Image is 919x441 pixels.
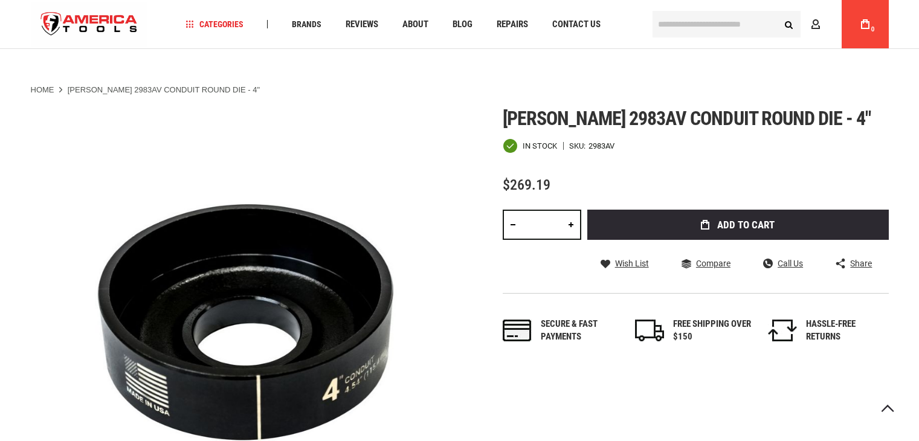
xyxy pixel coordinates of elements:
span: Wish List [615,259,649,268]
span: Repairs [497,20,528,29]
span: Share [850,259,872,268]
div: 2983AV [588,142,614,150]
a: Repairs [491,16,534,33]
a: Contact Us [547,16,606,33]
span: $269.19 [503,176,550,193]
img: returns [768,320,797,341]
span: Call Us [778,259,803,268]
strong: SKU [569,142,588,150]
a: Compare [682,258,730,269]
span: Contact Us [552,20,601,29]
span: Compare [696,259,730,268]
button: Add to Cart [587,210,889,240]
strong: [PERSON_NAME] 2983AV CONDUIT ROUND DIE - 4" [68,85,260,94]
span: [PERSON_NAME] 2983av conduit round die - 4" [503,107,871,130]
a: About [397,16,434,33]
a: Reviews [340,16,384,33]
a: store logo [31,2,148,47]
img: America Tools [31,2,148,47]
span: Brands [292,20,321,28]
a: Home [31,85,54,95]
div: HASSLE-FREE RETURNS [806,318,885,344]
span: 0 [871,26,875,33]
span: Blog [453,20,472,29]
span: Categories [185,20,243,28]
span: In stock [523,142,557,150]
a: Wish List [601,258,649,269]
img: payments [503,320,532,341]
div: FREE SHIPPING OVER $150 [673,318,752,344]
a: Categories [180,16,249,33]
a: Call Us [763,258,803,269]
a: Brands [286,16,327,33]
div: Secure & fast payments [541,318,619,344]
button: Search [778,13,801,36]
div: Availability [503,138,557,153]
a: Blog [447,16,478,33]
img: shipping [635,320,664,341]
span: Reviews [346,20,378,29]
span: About [402,20,428,29]
span: Add to Cart [717,220,775,230]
